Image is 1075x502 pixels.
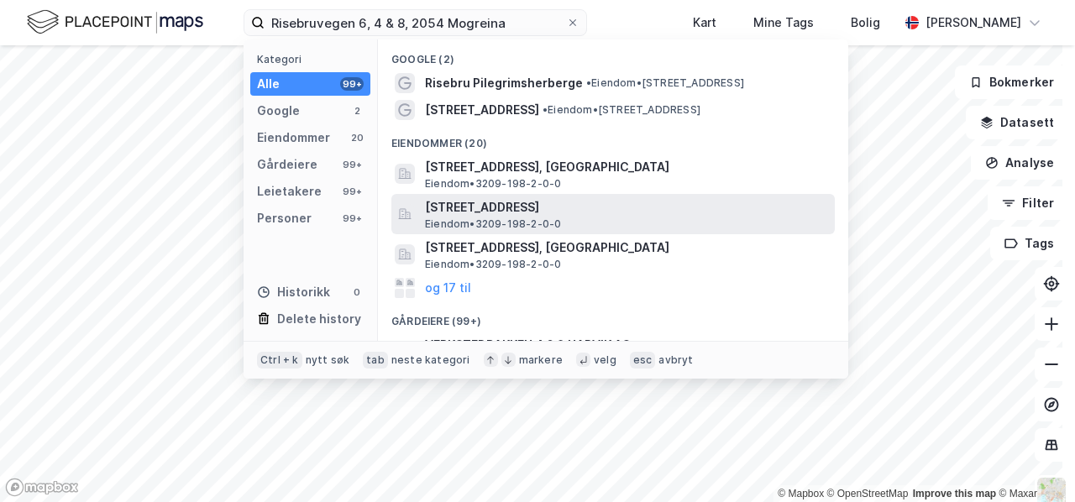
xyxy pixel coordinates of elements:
div: 99+ [340,212,364,225]
div: velg [594,353,616,367]
span: Eiendom • 3209-198-2-0-0 [425,177,561,191]
a: Mapbox [778,488,824,499]
div: Eiendommer [257,128,330,148]
span: [STREET_ADDRESS] [425,100,539,120]
div: Delete history [277,309,361,329]
span: [STREET_ADDRESS], [GEOGRAPHIC_DATA] [425,238,828,258]
div: Leietakere [257,181,322,201]
a: OpenStreetMap [827,488,909,499]
button: Filter [988,186,1068,220]
div: 0 [350,285,364,299]
div: nytt søk [306,353,350,367]
span: [STREET_ADDRESS], [GEOGRAPHIC_DATA] [425,157,828,177]
div: Gårdeiere (99+) [378,301,848,332]
a: Improve this map [913,488,996,499]
div: Gårdeiere [257,154,317,175]
span: • [543,103,548,116]
div: Google [257,101,300,121]
div: tab [363,352,388,369]
div: Kart [693,13,716,33]
a: Mapbox homepage [5,478,79,497]
div: Personer [257,208,312,228]
iframe: Chat Widget [991,421,1075,502]
div: [PERSON_NAME] [926,13,1021,33]
div: Eiendommer (20) [378,123,848,154]
div: Ctrl + k [257,352,302,369]
div: Mine Tags [753,13,814,33]
button: Analyse [971,146,1068,180]
span: Eiendom • [STREET_ADDRESS] [543,103,700,117]
img: logo.f888ab2527a4732fd821a326f86c7f29.svg [27,8,203,37]
div: 99+ [340,185,364,198]
div: neste kategori [391,353,470,367]
span: Eiendom • 3209-198-2-0-0 [425,217,561,231]
input: Søk på adresse, matrikkel, gårdeiere, leietakere eller personer [265,10,566,35]
div: Historikk [257,282,330,302]
span: [STREET_ADDRESS] [425,197,828,217]
div: Alle [257,74,280,94]
span: • [586,76,591,89]
span: Eiendom • 3209-198-2-0-0 [425,258,561,271]
div: Kontrollprogram for chat [991,421,1075,502]
span: Eiendom • [STREET_ADDRESS] [586,76,744,90]
div: Google (2) [378,39,848,70]
button: Datasett [966,106,1068,139]
div: markere [519,353,563,367]
span: Risebru Pilegrimsherberge [425,73,583,93]
span: VERKSTEDBAKKEN 4 6 8 NARVIK AS [425,335,828,355]
div: 20 [350,131,364,144]
button: Tags [990,227,1068,260]
div: avbryt [658,353,693,367]
div: 99+ [340,158,364,171]
button: og 17 til [425,278,471,298]
div: 2 [350,104,364,118]
div: Kategori [257,53,370,65]
div: esc [630,352,656,369]
div: Bolig [851,13,880,33]
div: 99+ [340,77,364,91]
button: Bokmerker [955,65,1068,99]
